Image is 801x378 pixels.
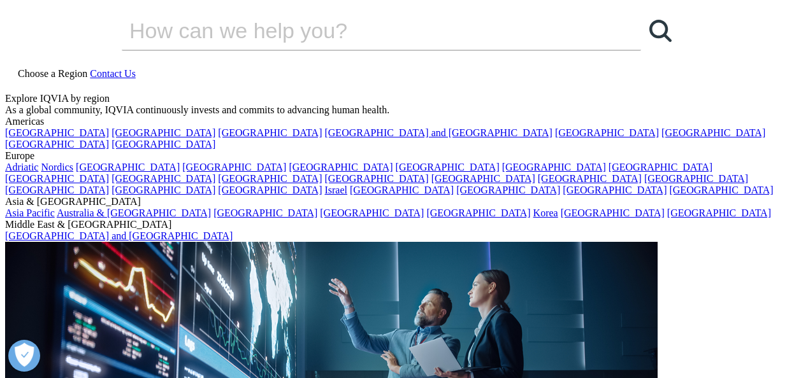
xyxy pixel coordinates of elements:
[5,196,796,207] div: Asia & [GEOGRAPHIC_DATA]
[289,162,393,172] a: [GEOGRAPHIC_DATA]
[5,93,796,104] div: Explore IQVIA by region
[669,185,773,195] a: [GEOGRAPHIC_DATA]
[213,207,317,218] a: [GEOGRAPHIC_DATA]
[324,173,428,184] a: [GEOGRAPHIC_DATA]
[456,185,560,195] a: [GEOGRAPHIC_DATA]
[41,162,73,172] a: Nordics
[426,207,530,218] a: [GEOGRAPHIC_DATA]
[563,185,667,195] a: [GEOGRAPHIC_DATA]
[90,68,136,79] a: Contact Us
[538,173,642,184] a: [GEOGRAPHIC_DATA]
[431,173,535,184] a: [GEOGRAPHIC_DATA]
[218,185,322,195] a: [GEOGRAPHIC_DATA]
[667,207,771,218] a: [GEOGRAPHIC_DATA]
[5,185,109,195] a: [GEOGRAPHIC_DATA]
[112,185,215,195] a: [GEOGRAPHIC_DATA]
[350,185,454,195] a: [GEOGRAPHIC_DATA]
[76,162,180,172] a: [GEOGRAPHIC_DATA]
[5,104,796,116] div: As a global community, IQVIA continuously invests and commits to advancing human health.
[641,11,679,50] a: Search
[18,68,87,79] span: Choose a Region
[396,162,500,172] a: [GEOGRAPHIC_DATA]
[218,127,322,138] a: [GEOGRAPHIC_DATA]
[5,139,109,150] a: [GEOGRAPHIC_DATA]
[112,139,215,150] a: [GEOGRAPHIC_DATA]
[112,127,215,138] a: [GEOGRAPHIC_DATA]
[5,230,233,241] a: [GEOGRAPHIC_DATA] and [GEOGRAPHIC_DATA]
[57,207,211,218] a: Australia & [GEOGRAPHIC_DATA]
[5,116,796,127] div: Americas
[5,162,38,172] a: Adriatic
[644,173,748,184] a: [GEOGRAPHIC_DATA]
[122,11,605,50] input: Search
[112,173,215,184] a: [GEOGRAPHIC_DATA]
[661,127,765,138] a: [GEOGRAPHIC_DATA]
[609,162,712,172] a: [GEOGRAPHIC_DATA]
[5,150,796,162] div: Europe
[8,340,40,372] button: Abrir preferências
[5,127,109,138] a: [GEOGRAPHIC_DATA]
[5,207,55,218] a: Asia Pacific
[324,127,552,138] a: [GEOGRAPHIC_DATA] and [GEOGRAPHIC_DATA]
[555,127,659,138] a: [GEOGRAPHIC_DATA]
[5,219,796,230] div: Middle East & [GEOGRAPHIC_DATA]
[324,185,347,195] a: Israel
[649,20,672,42] svg: Search
[5,173,109,184] a: [GEOGRAPHIC_DATA]
[533,207,558,218] a: Korea
[502,162,606,172] a: [GEOGRAPHIC_DATA]
[182,162,286,172] a: [GEOGRAPHIC_DATA]
[320,207,424,218] a: [GEOGRAPHIC_DATA]
[561,207,665,218] a: [GEOGRAPHIC_DATA]
[218,173,322,184] a: [GEOGRAPHIC_DATA]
